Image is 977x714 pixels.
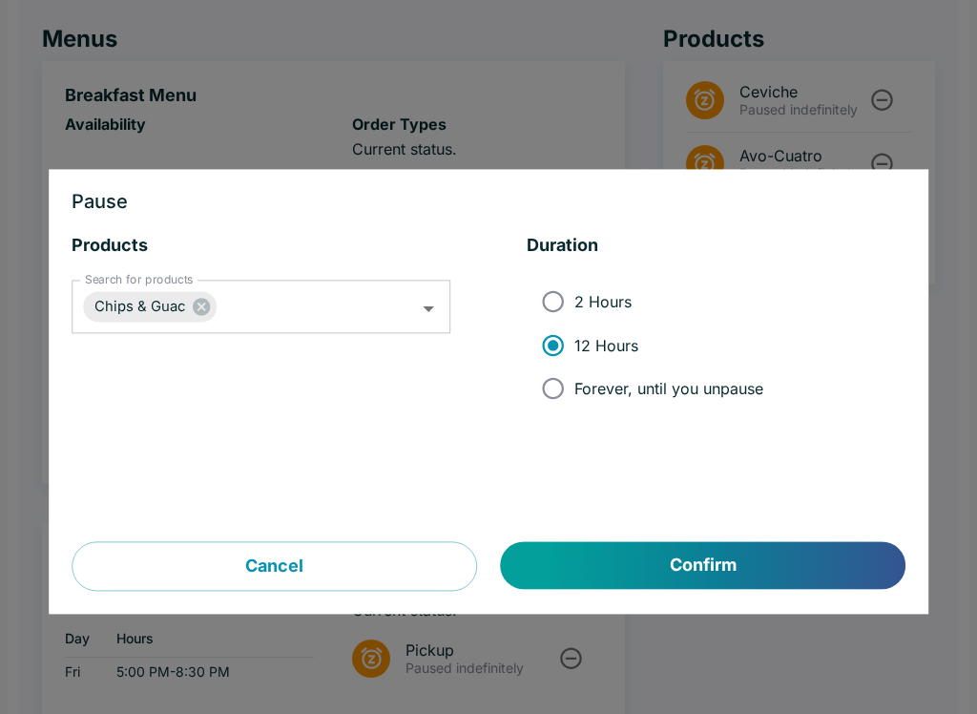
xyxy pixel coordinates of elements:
button: Open [414,294,444,324]
span: Chips & Guac [83,296,197,318]
h5: Duration [527,235,905,258]
span: 12 Hours [574,336,638,355]
div: Chips & Guac [83,292,217,323]
span: 2 Hours [574,292,632,311]
span: Forever, until you unpause [574,379,763,398]
h5: Products [72,235,450,258]
label: Search for products [85,272,193,288]
button: Cancel [72,542,477,592]
h3: Pause [72,193,905,212]
button: Confirm [501,542,905,590]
